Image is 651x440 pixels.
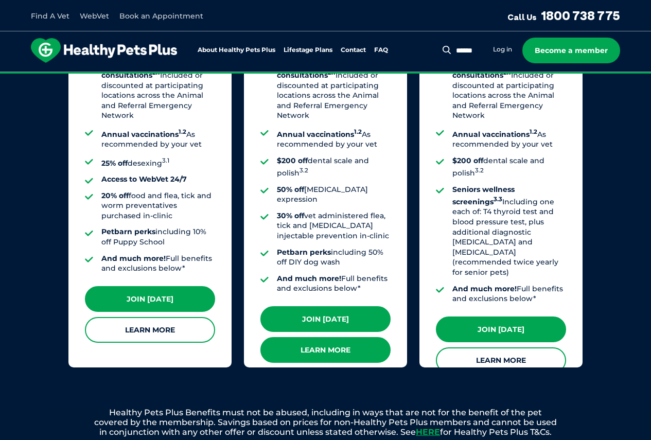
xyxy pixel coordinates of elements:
li: dental scale and polish [452,156,566,179]
strong: 20% off [101,191,129,200]
a: Contact [341,47,366,54]
li: [MEDICAL_DATA] expression [277,185,391,205]
a: Log in [493,45,512,54]
sup: 1.2 [354,128,362,135]
strong: Seniors wellness screenings [452,185,515,206]
strong: Emergency consultations [101,58,160,80]
strong: 50% off [277,185,304,194]
button: Search [441,45,453,55]
span: Proactive, preventative wellness program designed to keep your pet healthier and happier for longer [133,72,518,81]
strong: 25% off [101,158,128,167]
strong: $200 off [452,156,483,165]
strong: Petbarn perks [277,248,331,257]
strong: And much more! [101,254,166,263]
li: As recommended by your vet [452,127,566,150]
sup: 1.2 [179,128,186,135]
li: Full benefits and exclusions below* [452,284,566,304]
a: Join [DATE] [436,316,566,342]
sup: 3.2 [300,167,308,174]
li: Full benefits and exclusions below* [101,254,215,274]
a: Lifestage Plans [284,47,332,54]
a: WebVet [80,11,109,21]
a: Call Us1800 738 775 [507,8,620,23]
a: Book an Appointment [119,11,203,21]
a: HERE [416,427,440,437]
strong: Annual vaccinations [277,130,362,139]
a: Learn More [260,337,391,363]
li: dental scale and polish [277,156,391,179]
a: Learn More [436,347,566,373]
span: Call Us [507,12,537,22]
strong: 30% off [277,211,304,220]
strong: Petbarn perks [101,227,155,236]
strong: Emergency consultations [277,58,336,80]
li: As recommended by your vet [101,127,215,150]
strong: And much more! [452,284,517,293]
sup: 3.1 [162,157,169,164]
sup: 3.2 [475,167,484,174]
li: food and flea, tick and worm preventatives purchased in-clinic [101,191,215,221]
sup: 3.3 [494,196,502,203]
li: desexing [101,156,215,168]
li: Full benefits and exclusions below* [277,274,391,294]
li: Included or discounted at participating locations across the Animal and Referral Emergency Network [277,58,391,121]
strong: Access to WebVet 24/7 [101,174,187,184]
strong: And much more! [277,274,341,283]
a: Find A Vet [31,11,69,21]
sup: 1.2 [530,128,537,135]
a: Become a member [522,38,620,63]
strong: $200 off [277,156,308,165]
a: About Healthy Pets Plus [198,47,275,54]
a: FAQ [374,47,388,54]
li: including 50% off DIY dog wash [277,248,391,268]
strong: Annual vaccinations [452,130,537,139]
p: Healthy Pets Plus Benefits must not be abused, including in ways that are not for the benefit of ... [58,408,593,437]
li: vet administered flea, tick and [MEDICAL_DATA] injectable prevention in-clinic [277,211,391,241]
a: Join [DATE] [85,286,215,312]
img: hpp-logo [31,38,177,63]
li: including 10% off Puppy School [101,227,215,247]
a: Learn More [85,317,215,343]
li: Included or discounted at participating locations across the Animal and Referral Emergency Network [452,58,566,121]
li: Included or discounted at participating locations across the Animal and Referral Emergency Network [101,58,215,121]
strong: Emergency consultations [452,58,511,80]
strong: Annual vaccinations [101,130,186,139]
a: Join [DATE] [260,306,391,332]
li: As recommended by your vet [277,127,391,150]
li: Including one each of: T4 thyroid test and blood pressure test, plus additional diagnostic [MEDIC... [452,185,566,278]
